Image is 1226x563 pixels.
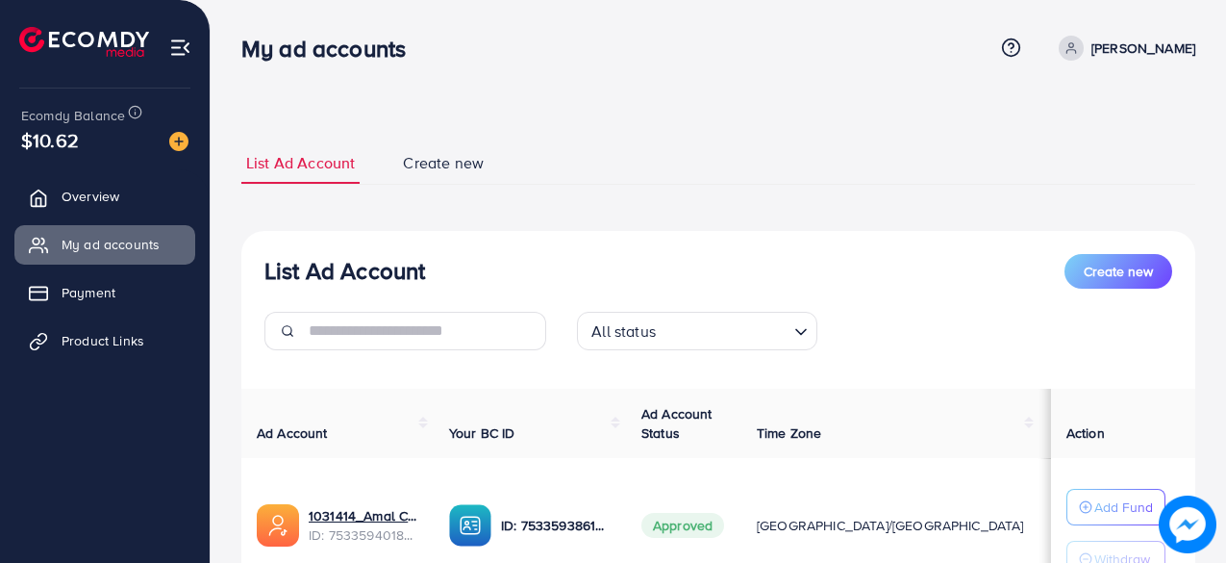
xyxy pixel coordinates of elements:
[257,423,328,443] span: Ad Account
[1161,498,1214,551] img: image
[403,152,484,174] span: Create new
[588,318,660,345] span: All status
[21,106,125,125] span: Ecomdy Balance
[1051,36,1195,61] a: [PERSON_NAME]
[14,321,195,360] a: Product Links
[1094,496,1153,519] p: Add Fund
[641,404,713,443] span: Ad Account Status
[309,506,418,546] div: <span class='underline'>1031414_Amal Collection_1754051557873</span></br>7533594018068971521
[169,37,191,59] img: menu
[264,257,425,285] h3: List Ad Account
[14,177,195,216] a: Overview
[241,35,421,63] h3: My ad accounts
[1064,254,1172,289] button: Create new
[662,314,787,345] input: Search for option
[62,187,119,206] span: Overview
[577,312,817,350] div: Search for option
[1091,37,1195,60] p: [PERSON_NAME]
[169,132,188,151] img: image
[62,331,144,350] span: Product Links
[62,235,160,254] span: My ad accounts
[21,126,79,154] span: $10.62
[62,283,115,302] span: Payment
[1066,489,1165,525] button: Add Fund
[1066,423,1105,443] span: Action
[14,273,195,312] a: Payment
[449,504,491,547] img: ic-ba-acc.ded83a64.svg
[757,516,1024,535] span: [GEOGRAPHIC_DATA]/[GEOGRAPHIC_DATA]
[309,506,418,525] a: 1031414_Amal Collection_1754051557873
[641,513,724,538] span: Approved
[19,27,149,57] img: logo
[246,152,355,174] span: List Ad Account
[309,525,418,545] span: ID: 7533594018068971521
[757,423,821,443] span: Time Zone
[14,225,195,264] a: My ad accounts
[501,514,611,537] p: ID: 7533593861403754513
[1084,262,1153,281] span: Create new
[449,423,515,443] span: Your BC ID
[257,504,299,547] img: ic-ads-acc.e4c84228.svg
